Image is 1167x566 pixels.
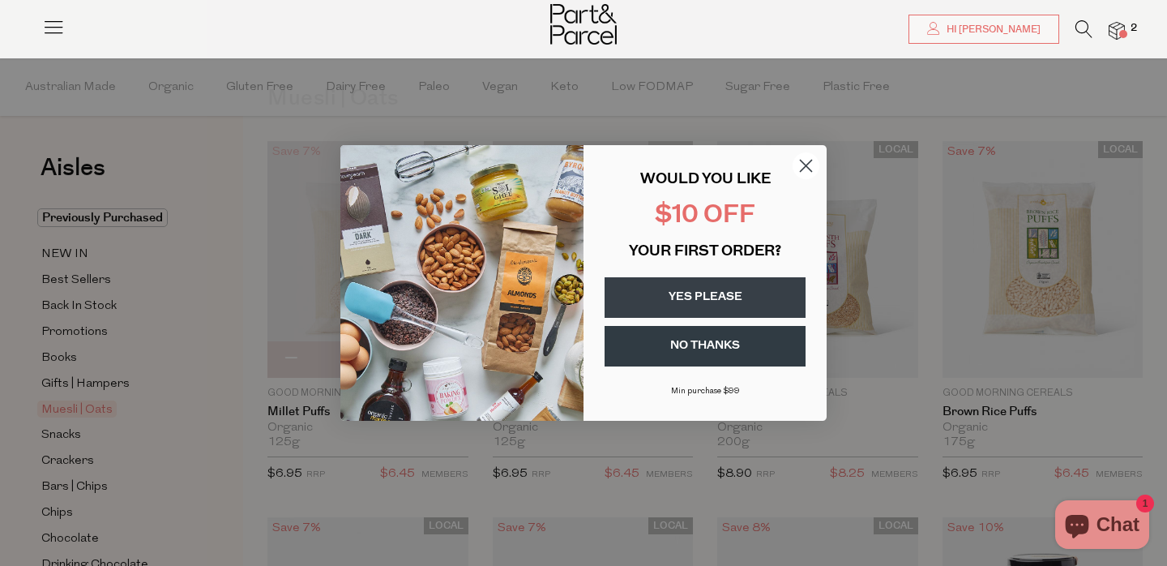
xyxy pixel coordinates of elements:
a: 2 [1109,22,1125,39]
button: YES PLEASE [605,277,806,318]
a: Hi [PERSON_NAME] [908,15,1059,44]
img: Part&Parcel [550,4,617,45]
img: 43fba0fb-7538-40bc-babb-ffb1a4d097bc.jpeg [340,145,583,421]
span: WOULD YOU LIKE [640,173,771,187]
span: 2 [1126,21,1141,36]
button: Close dialog [792,152,820,180]
span: YOUR FIRST ORDER? [629,245,781,259]
button: NO THANKS [605,326,806,367]
span: Hi [PERSON_NAME] [943,23,1041,36]
inbox-online-store-chat: Shopify online store chat [1050,500,1154,553]
span: $10 OFF [655,204,755,229]
span: Min purchase $99 [671,387,740,396]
